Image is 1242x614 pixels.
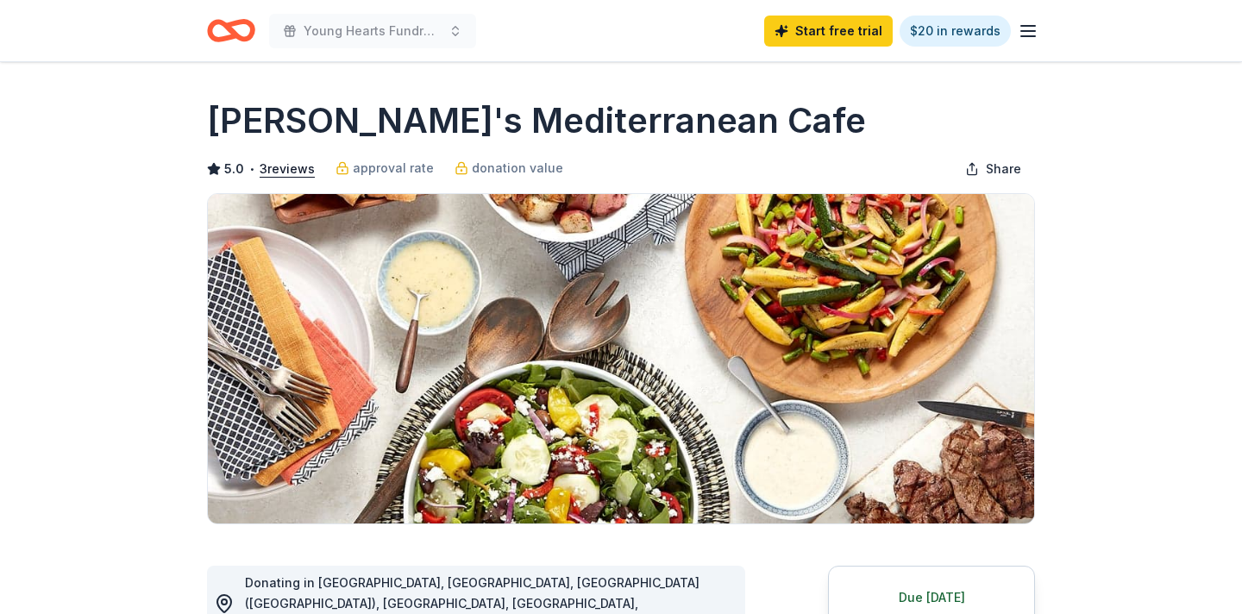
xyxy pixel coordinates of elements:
h1: [PERSON_NAME]'s Mediterranean Cafe [207,97,866,145]
a: Start free trial [764,16,893,47]
span: approval rate [353,158,434,179]
span: donation value [472,158,563,179]
button: 3reviews [260,159,315,179]
span: Young Hearts Fundraising Event [304,21,442,41]
div: Due [DATE] [850,587,1013,608]
a: donation value [455,158,563,179]
span: 5.0 [224,159,244,179]
span: • [249,162,255,176]
img: Image for Taziki's Mediterranean Cafe [208,194,1034,523]
a: Home [207,10,255,51]
button: Share [951,152,1035,186]
span: Share [986,159,1021,179]
a: approval rate [336,158,434,179]
button: Young Hearts Fundraising Event [269,14,476,48]
a: $20 in rewards [900,16,1011,47]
